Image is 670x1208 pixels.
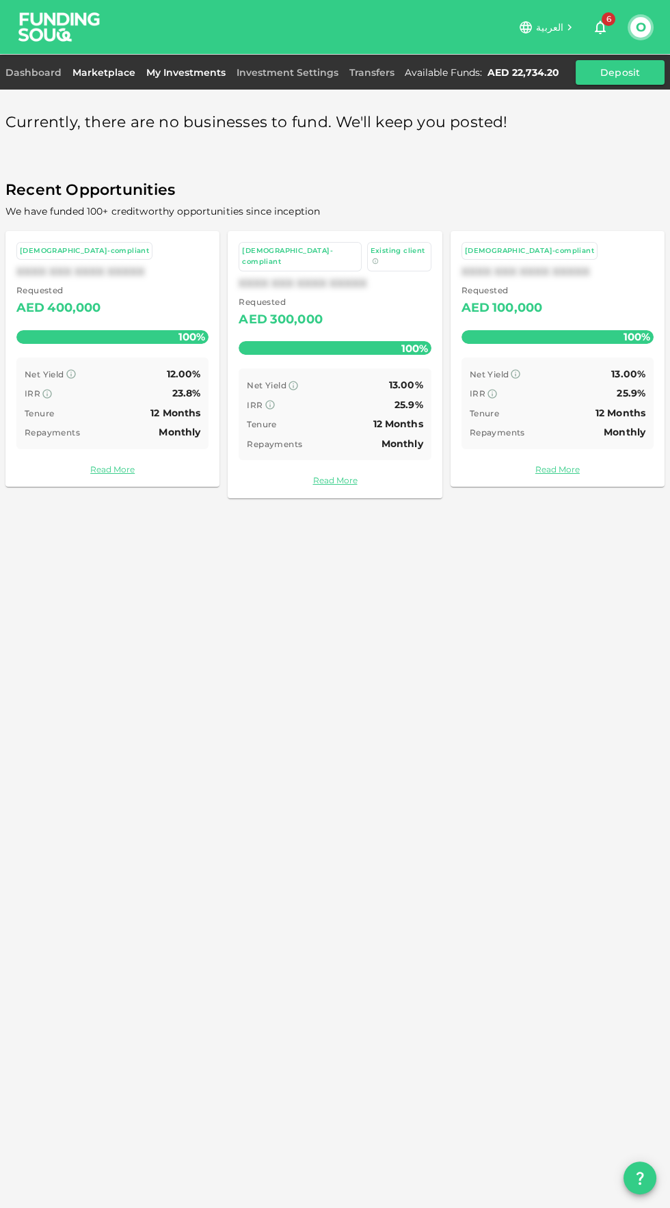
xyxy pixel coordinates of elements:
[344,66,400,79] a: Transfers
[25,388,40,399] span: IRR
[231,66,344,79] a: Investment Settings
[25,369,64,379] span: Net Yield
[461,463,654,476] a: Read More
[604,426,645,438] span: Monthly
[461,284,543,297] span: Requested
[536,21,563,33] span: العربية
[247,419,276,429] span: Tenure
[492,297,542,319] div: 100,000
[381,438,423,450] span: Monthly
[470,369,509,379] span: Net Yield
[5,231,219,487] a: [DEMOGRAPHIC_DATA]-compliantXXXX XXX XXXX XXXXX Requested AED400,000100% Net Yield 12.00% IRR 23....
[242,245,358,268] div: [DEMOGRAPHIC_DATA]-compliant
[16,284,101,297] span: Requested
[25,408,54,418] span: Tenure
[5,177,665,204] span: Recent Opportunities
[373,418,423,430] span: 12 Months
[602,12,615,26] span: 6
[405,66,482,79] div: Available Funds :
[247,380,286,390] span: Net Yield
[389,379,423,391] span: 13.00%
[624,1162,656,1194] button: question
[175,327,209,347] span: 100%
[470,427,525,438] span: Repayments
[172,387,201,399] span: 23.8%
[228,231,442,498] a: [DEMOGRAPHIC_DATA]-compliant Existing clientXXXX XXX XXXX XXXXX Requested AED300,000100% Net Yiel...
[595,407,645,419] span: 12 Months
[150,407,200,419] span: 12 Months
[5,66,67,79] a: Dashboard
[141,66,231,79] a: My Investments
[167,368,201,380] span: 12.00%
[587,14,614,41] button: 6
[16,297,44,319] div: AED
[239,309,267,331] div: AED
[239,474,431,487] a: Read More
[470,388,485,399] span: IRR
[67,66,141,79] a: Marketplace
[461,265,654,278] div: XXXX XXX XXXX XXXXX
[25,427,80,438] span: Repayments
[159,426,200,438] span: Monthly
[5,109,508,136] span: Currently, there are no businesses to fund. We'll keep you posted!
[16,265,209,278] div: XXXX XXX XXXX XXXXX
[617,387,645,399] span: 25.9%
[5,205,320,217] span: We have funded 100+ creditworthy opportunities since inception
[398,338,431,358] span: 100%
[470,408,499,418] span: Tenure
[620,327,654,347] span: 100%
[461,297,490,319] div: AED
[20,245,149,257] div: [DEMOGRAPHIC_DATA]-compliant
[451,231,665,487] a: [DEMOGRAPHIC_DATA]-compliantXXXX XXX XXXX XXXXX Requested AED100,000100% Net Yield 13.00% IRR 25....
[239,277,431,290] div: XXXX XXX XXXX XXXXX
[371,246,425,255] span: Existing client
[247,439,302,449] span: Repayments
[270,309,323,331] div: 300,000
[16,463,209,476] a: Read More
[611,368,645,380] span: 13.00%
[239,295,323,309] span: Requested
[576,60,665,85] button: Deposit
[630,17,651,38] button: O
[465,245,594,257] div: [DEMOGRAPHIC_DATA]-compliant
[247,400,263,410] span: IRR
[394,399,423,411] span: 25.9%
[47,297,100,319] div: 400,000
[487,66,559,79] div: AED 22,734.20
